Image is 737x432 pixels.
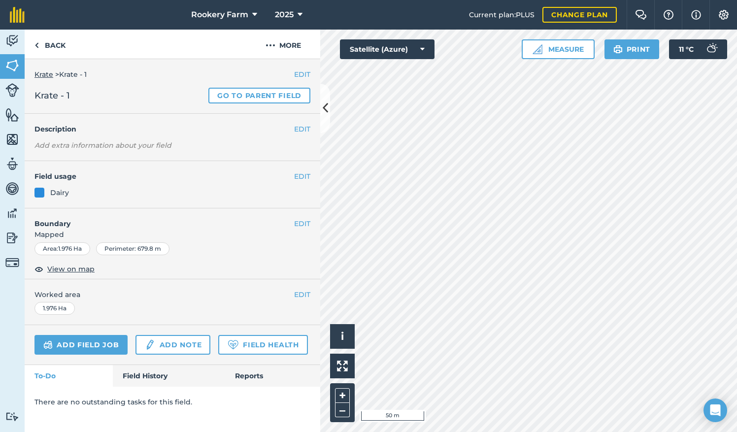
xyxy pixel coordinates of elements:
button: Satellite (Azure) [340,39,435,59]
img: fieldmargin Logo [10,7,25,23]
h4: Boundary [25,208,294,229]
a: Add field job [34,335,128,355]
div: Dairy [50,187,69,198]
a: To-Do [25,365,113,387]
img: svg+xml;base64,PD94bWwgdmVyc2lvbj0iMS4wIiBlbmNvZGluZz0idXRmLTgiPz4KPCEtLSBHZW5lcmF0b3I6IEFkb2JlIE... [43,339,53,351]
img: Four arrows, one pointing top left, one top right, one bottom right and the last bottom left [337,361,348,371]
img: svg+xml;base64,PHN2ZyB4bWxucz0iaHR0cDovL3d3dy53My5vcmcvMjAwMC9zdmciIHdpZHRoPSIxOSIgaGVpZ2h0PSIyNC... [613,43,623,55]
img: svg+xml;base64,PHN2ZyB4bWxucz0iaHR0cDovL3d3dy53My5vcmcvMjAwMC9zdmciIHdpZHRoPSI1NiIgaGVpZ2h0PSI2MC... [5,58,19,73]
span: Current plan : PLUS [469,9,535,20]
a: Change plan [542,7,617,23]
p: There are no outstanding tasks for this field. [34,397,310,407]
div: Open Intercom Messenger [703,399,727,422]
span: i [341,330,344,342]
span: 2025 [275,9,294,21]
img: svg+xml;base64,PD94bWwgdmVyc2lvbj0iMS4wIiBlbmNvZGluZz0idXRmLTgiPz4KPCEtLSBHZW5lcmF0b3I6IEFkb2JlIE... [5,231,19,245]
img: svg+xml;base64,PHN2ZyB4bWxucz0iaHR0cDovL3d3dy53My5vcmcvMjAwMC9zdmciIHdpZHRoPSI1NiIgaGVpZ2h0PSI2MC... [5,107,19,122]
button: 11 °C [669,39,727,59]
a: Go to parent field [208,88,310,103]
span: Worked area [34,289,310,300]
img: svg+xml;base64,PHN2ZyB4bWxucz0iaHR0cDovL3d3dy53My5vcmcvMjAwMC9zdmciIHdpZHRoPSI1NiIgaGVpZ2h0PSI2MC... [5,132,19,147]
h4: Description [34,124,310,134]
h4: Field usage [34,171,294,182]
span: Rookery Farm [191,9,248,21]
a: Field Health [218,335,307,355]
button: EDIT [294,124,310,134]
img: svg+xml;base64,PD94bWwgdmVyc2lvbj0iMS4wIiBlbmNvZGluZz0idXRmLTgiPz4KPCEtLSBHZW5lcmF0b3I6IEFkb2JlIE... [5,256,19,269]
span: Krate - 1 [34,89,70,102]
a: Add note [135,335,210,355]
img: svg+xml;base64,PD94bWwgdmVyc2lvbj0iMS4wIiBlbmNvZGluZz0idXRmLTgiPz4KPCEtLSBHZW5lcmF0b3I6IEFkb2JlIE... [702,39,721,59]
a: Reports [225,365,320,387]
button: EDIT [294,171,310,182]
img: svg+xml;base64,PHN2ZyB4bWxucz0iaHR0cDovL3d3dy53My5vcmcvMjAwMC9zdmciIHdpZHRoPSI5IiBoZWlnaHQ9IjI0Ii... [34,39,39,51]
img: svg+xml;base64,PD94bWwgdmVyc2lvbj0iMS4wIiBlbmNvZGluZz0idXRmLTgiPz4KPCEtLSBHZW5lcmF0b3I6IEFkb2JlIE... [5,181,19,196]
img: A cog icon [718,10,730,20]
img: svg+xml;base64,PD94bWwgdmVyc2lvbj0iMS4wIiBlbmNvZGluZz0idXRmLTgiPz4KPCEtLSBHZW5lcmF0b3I6IEFkb2JlIE... [5,83,19,97]
div: Area : 1.976 Ha [34,242,90,255]
img: svg+xml;base64,PHN2ZyB4bWxucz0iaHR0cDovL3d3dy53My5vcmcvMjAwMC9zdmciIHdpZHRoPSIyMCIgaGVpZ2h0PSIyNC... [266,39,275,51]
button: Measure [522,39,595,59]
button: + [335,388,350,403]
span: View on map [47,264,95,274]
em: Add extra information about your field [34,141,171,150]
button: EDIT [294,289,310,300]
button: EDIT [294,218,310,229]
button: Print [604,39,660,59]
img: svg+xml;base64,PHN2ZyB4bWxucz0iaHR0cDovL3d3dy53My5vcmcvMjAwMC9zdmciIHdpZHRoPSIxNyIgaGVpZ2h0PSIxNy... [691,9,701,21]
a: Krate [34,70,53,79]
img: svg+xml;base64,PD94bWwgdmVyc2lvbj0iMS4wIiBlbmNvZGluZz0idXRmLTgiPz4KPCEtLSBHZW5lcmF0b3I6IEFkb2JlIE... [5,412,19,421]
button: – [335,403,350,417]
img: Two speech bubbles overlapping with the left bubble in the forefront [635,10,647,20]
button: More [246,30,320,59]
img: A question mark icon [663,10,674,20]
div: 1.976 Ha [34,302,75,315]
span: Mapped [25,229,320,240]
img: svg+xml;base64,PD94bWwgdmVyc2lvbj0iMS4wIiBlbmNvZGluZz0idXRmLTgiPz4KPCEtLSBHZW5lcmF0b3I6IEFkb2JlIE... [5,33,19,48]
div: Perimeter : 679.8 m [96,242,169,255]
div: > Krate - 1 [34,69,310,80]
a: Back [25,30,75,59]
img: Ruler icon [533,44,542,54]
img: svg+xml;base64,PD94bWwgdmVyc2lvbj0iMS4wIiBlbmNvZGluZz0idXRmLTgiPz4KPCEtLSBHZW5lcmF0b3I6IEFkb2JlIE... [144,339,155,351]
img: svg+xml;base64,PHN2ZyB4bWxucz0iaHR0cDovL3d3dy53My5vcmcvMjAwMC9zdmciIHdpZHRoPSIxOCIgaGVpZ2h0PSIyNC... [34,263,43,275]
img: svg+xml;base64,PD94bWwgdmVyc2lvbj0iMS4wIiBlbmNvZGluZz0idXRmLTgiPz4KPCEtLSBHZW5lcmF0b3I6IEFkb2JlIE... [5,206,19,221]
button: View on map [34,263,95,275]
button: i [330,324,355,349]
a: Field History [113,365,225,387]
button: EDIT [294,69,310,80]
span: 11 ° C [679,39,694,59]
img: svg+xml;base64,PD94bWwgdmVyc2lvbj0iMS4wIiBlbmNvZGluZz0idXRmLTgiPz4KPCEtLSBHZW5lcmF0b3I6IEFkb2JlIE... [5,157,19,171]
